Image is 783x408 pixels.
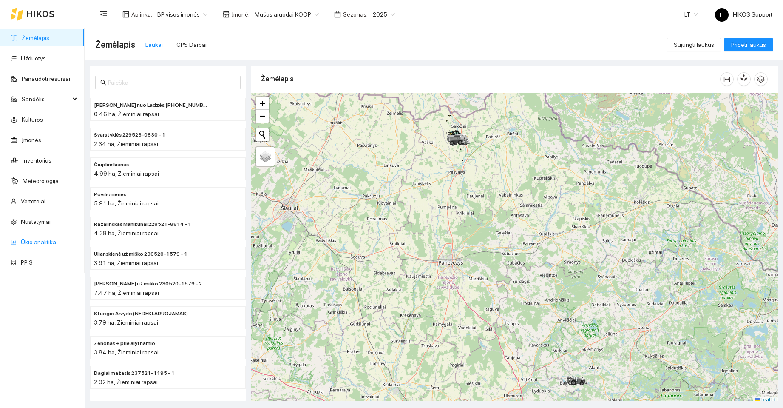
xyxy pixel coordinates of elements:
span: Zenonas + prie alytnamio [94,340,155,348]
span: 2025 [373,8,395,21]
span: search [100,80,106,86]
span: 3.79 ha, Žieminiai rapsai [94,319,158,326]
button: Sujungti laukus [667,38,721,51]
span: Sezonas : [343,10,368,19]
a: PPIS [21,259,33,266]
span: 4.38 ha, Žieminiai rapsai [94,230,159,237]
div: Laukai [145,40,163,49]
span: Paškevičiaus Felikso nuo Ladzės (2) 229525-2470 - 2 [94,101,208,109]
span: 4.99 ha, Žieminiai rapsai [94,170,159,177]
a: Layers [256,147,275,166]
span: Mūšos aruodai KOOP [255,8,319,21]
span: BP visos įmonės [157,8,207,21]
span: 0.46 ha, Žieminiai rapsai [94,111,159,117]
button: column-width [720,72,734,86]
a: Sujungti laukus [667,41,721,48]
a: Meteorologija [23,177,59,184]
span: Ulianskienė už miško 230520-1579 - 1 [94,250,187,258]
span: Dagiai mažasis 237521-1195 - 1 [94,369,175,377]
span: layout [122,11,129,18]
a: Inventorius [23,157,51,164]
a: Panaudoti resursai [22,75,70,82]
button: Pridėti laukus [724,38,773,51]
a: Žemėlapis [22,34,49,41]
span: Povilionienės [94,191,126,199]
span: Sujungti laukus [674,40,714,49]
span: calendar [334,11,341,18]
div: GPS Darbai [176,40,207,49]
span: 3.84 ha, Žieminiai rapsai [94,349,159,356]
span: 2.34 ha, Žieminiai rapsai [94,140,158,147]
a: Zoom out [256,110,269,123]
a: Pridėti laukus [724,41,773,48]
a: Ūkio analitika [21,239,56,245]
span: Čiuplinskienės [94,161,129,169]
a: Zoom in [256,97,269,110]
span: − [260,111,265,121]
span: Razalinskas Manikūnai 228521-8814 - 1 [94,220,191,228]
span: 3.91 ha, Žieminiai rapsai [94,260,158,266]
span: Žemėlapis [95,38,135,51]
button: Initiate a new search [256,128,269,141]
span: shop [223,11,230,18]
span: 5.91 ha, Žieminiai rapsai [94,200,159,207]
span: Sandėlis [22,91,70,108]
div: Žemėlapis [261,67,720,91]
span: LT [684,8,698,21]
span: Aplinka : [131,10,152,19]
span: menu-fold [100,11,108,18]
span: + [260,98,265,108]
span: Svarstyklės 229523-0830 - 1 [94,131,165,139]
button: menu-fold [95,6,112,23]
a: Įmonės [22,137,41,143]
a: Nustatymai [21,218,51,225]
a: Vartotojai [21,198,45,205]
span: H [720,8,724,22]
span: Nakvosienė už miško 230520-1579 - 2 [94,280,202,288]
span: HIKOS Support [715,11,772,18]
input: Paieška [108,78,235,87]
span: Pridėti laukus [731,40,766,49]
span: Įmonė : [232,10,250,19]
a: Leaflet [755,397,776,403]
a: Kultūros [22,116,43,123]
a: Užduotys [21,55,46,62]
span: Stuogio Arvydo (NEDEKLARUOJAMAS) [94,310,188,318]
span: column-width [721,76,733,83]
span: 2.92 ha, Žieminiai rapsai [94,379,158,385]
span: 7.47 ha, Žieminiai rapsai [94,289,159,296]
